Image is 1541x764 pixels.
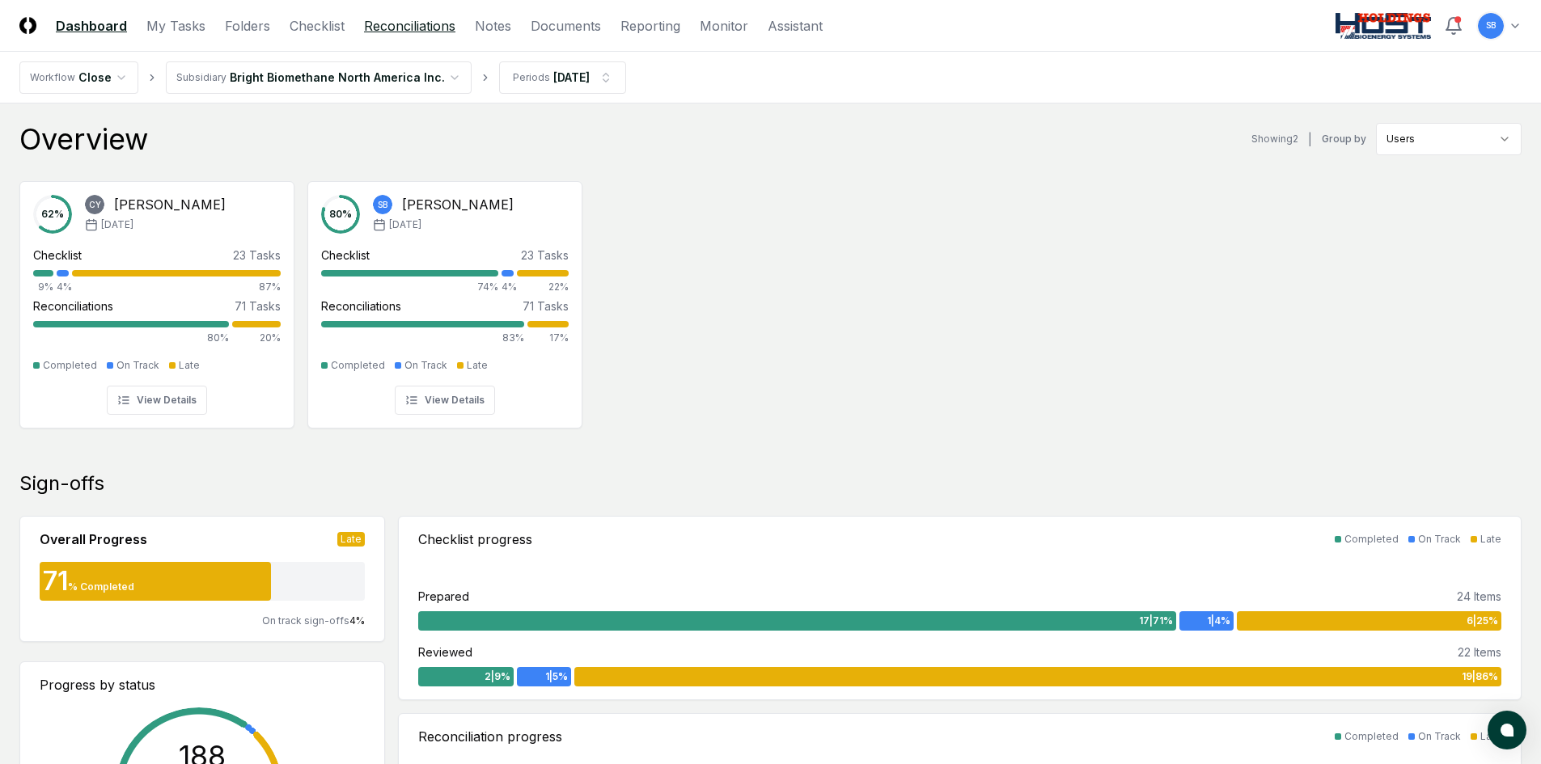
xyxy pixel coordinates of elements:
button: SB [1476,11,1505,40]
span: On track sign-offs [262,614,349,627]
div: 24 Items [1457,588,1501,605]
div: Workflow [30,70,75,85]
div: 23 Tasks [521,247,569,264]
div: Sign-offs [19,471,1522,496]
a: Dashboard [56,16,127,36]
nav: breadcrumb [19,61,626,94]
div: 17% [527,331,569,345]
div: Progress by status [40,675,365,694]
a: 80%SB[PERSON_NAME][DATE]Checklist23 Tasks74%4%22%Reconciliations71 Tasks83%17%CompletedOn TrackLa... [307,168,582,428]
div: Late [1480,729,1501,744]
div: 71 Tasks [235,298,281,314]
div: [PERSON_NAME] [114,195,226,214]
div: [PERSON_NAME] [402,195,514,214]
a: Notes [475,16,511,36]
div: Subsidiary [176,70,226,85]
span: 1 | 4 % [1207,614,1230,628]
div: Reconciliations [321,298,401,314]
div: | [1308,131,1312,148]
div: Completed [331,358,385,373]
a: Reconciliations [364,16,455,36]
div: 71 [40,568,68,594]
div: 80% [33,331,229,345]
div: On Track [116,358,159,373]
div: Late [179,358,200,373]
button: View Details [395,386,495,415]
div: Checklist progress [418,530,532,549]
div: % Completed [68,580,134,594]
button: View Details [107,386,207,415]
img: Logo [19,17,36,34]
a: My Tasks [146,16,205,36]
div: 4% [502,280,514,294]
a: Checklist progressCompletedOn TrackLatePrepared24 Items17|71%1|4%6|25%Reviewed22 Items2|9%1|5%19|86% [398,516,1522,700]
div: Completed [1344,532,1399,547]
div: Late [1480,532,1501,547]
div: 87% [72,280,281,294]
span: 1 | 5 % [545,669,568,684]
span: 4 % [349,614,365,627]
span: SB [378,199,387,211]
div: 71 Tasks [523,298,569,314]
a: Reporting [620,16,680,36]
div: Late [337,532,365,547]
div: 22% [517,280,569,294]
span: [DATE] [389,217,421,232]
div: Showing 2 [1251,132,1298,146]
span: 6 | 25 % [1467,614,1498,628]
a: Assistant [768,16,823,36]
span: CY [89,199,101,211]
div: Checklist [321,247,370,264]
div: On Track [404,358,447,373]
a: Checklist [290,16,345,36]
a: Monitor [700,16,748,36]
label: Group by [1322,134,1366,144]
div: 74% [321,280,498,294]
div: Checklist [33,247,82,264]
div: 83% [321,331,524,345]
div: [DATE] [553,69,590,86]
div: Overview [19,123,148,155]
div: On Track [1418,532,1461,547]
div: Overall Progress [40,530,147,549]
span: 19 | 86 % [1462,669,1498,684]
div: On Track [1418,729,1461,744]
div: Prepared [418,588,469,605]
div: Reconciliations [33,298,113,314]
div: Completed [43,358,97,373]
a: Documents [531,16,601,36]
div: 22 Items [1458,644,1501,661]
button: Periods[DATE] [499,61,626,94]
a: 62%CY[PERSON_NAME][DATE]Checklist23 Tasks9%4%87%Reconciliations71 Tasks80%20%CompletedOn TrackLat... [19,168,294,428]
div: Reconciliation progress [418,727,562,746]
span: 17 | 71 % [1139,614,1173,628]
div: 20% [232,331,281,345]
div: 9% [33,280,53,294]
button: atlas-launcher [1488,711,1526,749]
div: Late [467,358,488,373]
span: [DATE] [101,217,133,232]
span: SB [1486,19,1496,32]
div: Periods [513,70,550,85]
div: 23 Tasks [233,247,281,264]
img: Host NA Holdings logo [1336,13,1432,39]
a: Folders [225,16,270,36]
span: 2 | 9 % [485,669,510,684]
div: Completed [1344,729,1399,744]
div: 4% [57,280,69,294]
div: Reviewed [418,644,472,661]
